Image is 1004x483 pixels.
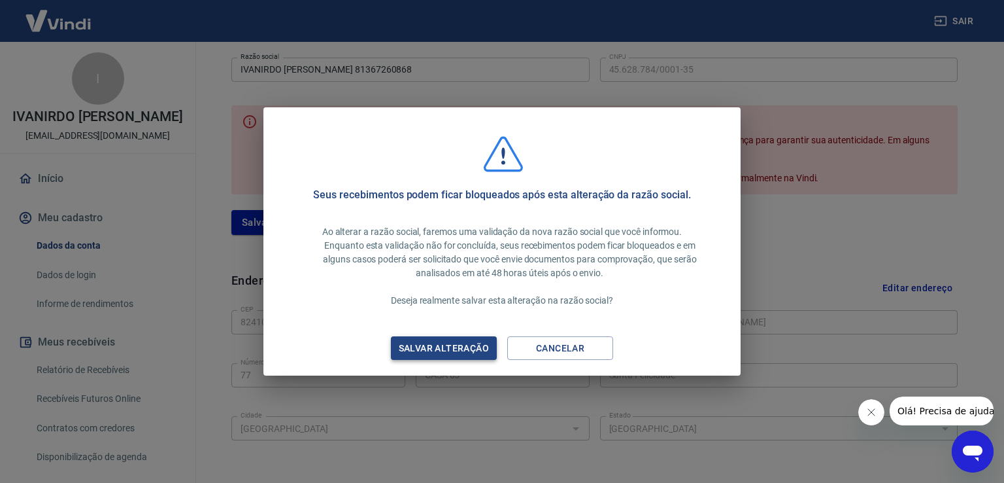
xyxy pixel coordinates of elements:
iframe: Mensagem da empresa [890,397,994,425]
iframe: Botão para abrir a janela de mensagens [952,431,994,473]
button: Cancelar [507,336,613,361]
h5: Seus recebimentos podem ficar bloqueados após esta alteração da razão social. [313,188,690,202]
div: Salvar alteração [383,340,505,357]
iframe: Fechar mensagem [858,399,884,425]
p: Ao alterar a razão social, faremos uma validação da nova razão social que você informou. Enquanto... [307,225,696,308]
button: Salvar alteração [391,336,497,361]
span: Olá! Precisa de ajuda? [8,9,110,20]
